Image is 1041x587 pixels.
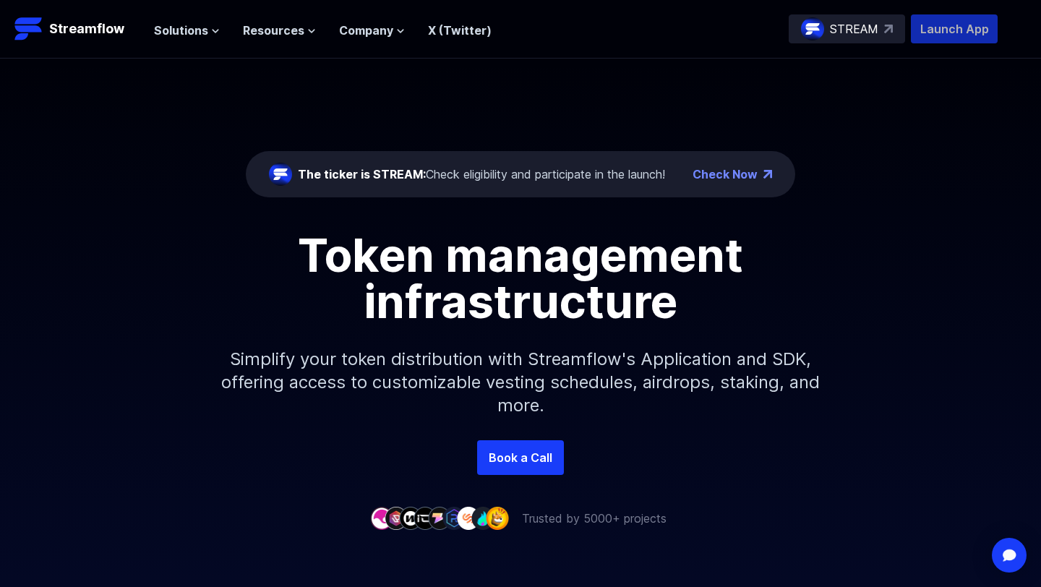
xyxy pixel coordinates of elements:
button: Launch App [911,14,998,43]
img: streamflow-logo-circle.png [269,163,292,186]
a: Book a Call [477,440,564,475]
img: company-3 [399,507,422,529]
span: Company [339,22,393,39]
button: Resources [243,22,316,39]
img: top-right-arrow.png [763,170,772,179]
img: company-1 [370,507,393,529]
img: streamflow-logo-circle.png [801,17,824,40]
button: Company [339,22,405,39]
span: The ticker is STREAM: [298,167,426,181]
img: company-6 [442,507,466,529]
p: Trusted by 5000+ projects [522,510,667,527]
img: company-4 [414,507,437,529]
div: Check eligibility and participate in the launch! [298,166,665,183]
img: company-9 [486,507,509,529]
span: Resources [243,22,304,39]
button: Solutions [154,22,220,39]
a: X (Twitter) [428,23,492,38]
img: company-5 [428,507,451,529]
a: STREAM [789,14,905,43]
a: Check Now [693,166,758,183]
p: STREAM [830,20,878,38]
span: Solutions [154,22,208,39]
p: Simplify your token distribution with Streamflow's Application and SDK, offering access to custom... [210,325,831,440]
div: Open Intercom Messenger [992,538,1027,573]
h1: Token management infrastructure [195,232,846,325]
img: company-8 [471,507,494,529]
img: Streamflow Logo [14,14,43,43]
a: Streamflow [14,14,140,43]
img: company-2 [385,507,408,529]
img: company-7 [457,507,480,529]
p: Streamflow [49,19,124,39]
img: top-right-arrow.svg [884,25,893,33]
